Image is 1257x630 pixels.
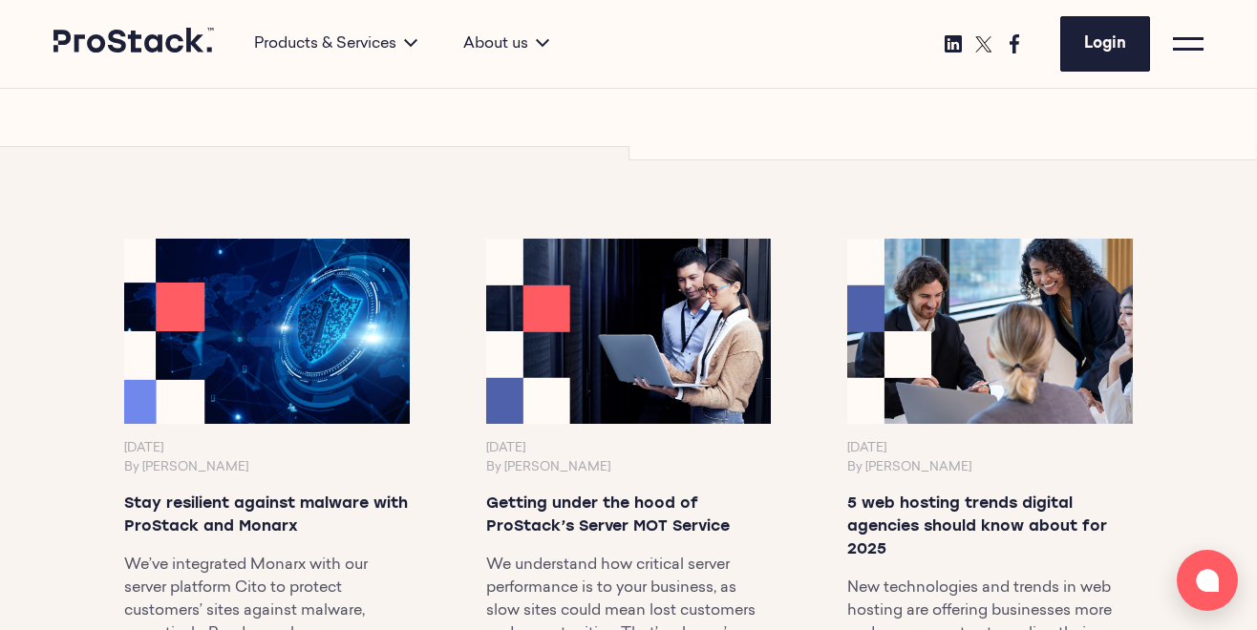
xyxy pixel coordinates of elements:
p: By [PERSON_NAME] [486,458,772,477]
a: Prostack logo [53,28,216,60]
p: 5 web hosting trends digital agencies should know about for 2025 [847,493,1133,561]
div: Products & Services [231,32,440,55]
p: [DATE] [124,439,410,458]
img: 234a9bc7-21e3-4584-8dd5-79b977bbbe91-768x468.png [117,234,417,429]
p: By [PERSON_NAME] [124,458,410,477]
img: Prostack-BlogImage-May25-WebHostingTrends-1-768x468.jpg [847,239,1133,424]
p: [DATE] [486,439,772,458]
div: About us [440,32,572,55]
span: Login [1084,36,1126,52]
p: By [PERSON_NAME] [847,458,1133,477]
img: Prostack-BlogImage-May25-ServerMOTService-1-768x468.jpg [486,239,772,424]
p: [DATE] [847,439,1133,458]
p: Getting under the hood of ProStack’s Server MOT Service [486,493,772,538]
a: Login [1060,16,1150,72]
button: Open chat window [1177,550,1238,611]
p: Stay resilient against malware with ProStack and Monarx [124,493,410,538]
